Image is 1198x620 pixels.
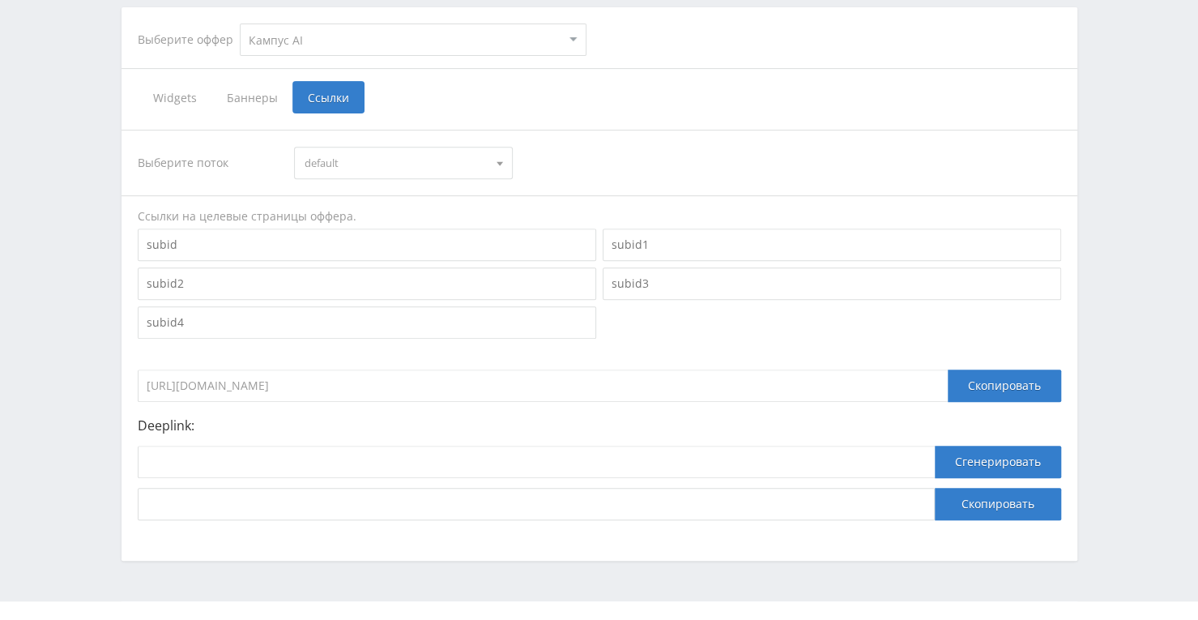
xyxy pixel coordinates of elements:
[603,267,1061,300] input: subid3
[138,306,596,339] input: subid4
[138,267,596,300] input: subid2
[935,488,1061,520] button: Скопировать
[211,81,292,113] span: Баннеры
[603,229,1061,261] input: subid1
[138,208,1061,224] div: Ссылки на целевые страницы оффера.
[948,370,1061,402] div: Скопировать
[292,81,365,113] span: Ссылки
[138,229,596,261] input: subid
[138,81,211,113] span: Widgets
[138,33,240,46] div: Выберите оффер
[305,148,488,178] span: default
[138,418,1061,433] p: Deeplink:
[138,147,279,179] div: Выберите поток
[935,446,1061,478] button: Сгенерировать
